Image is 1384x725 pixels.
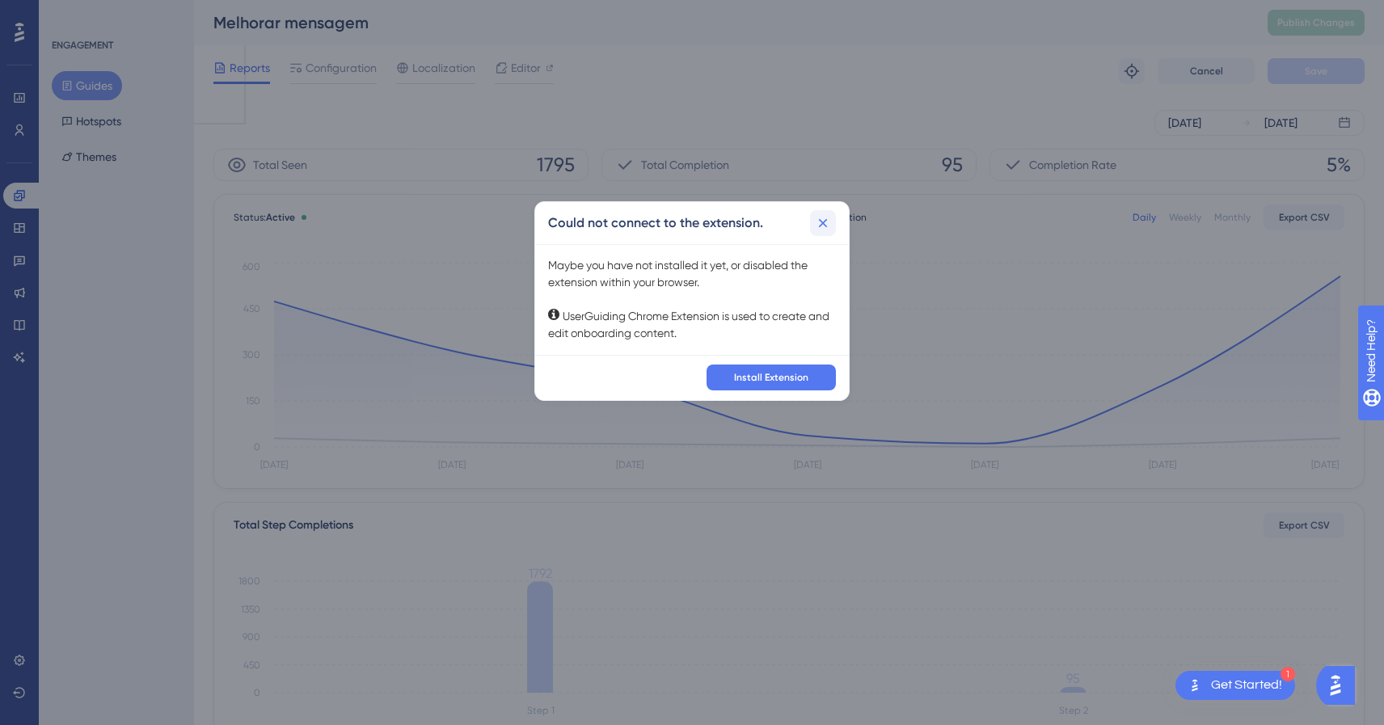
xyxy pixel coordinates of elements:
[734,371,808,384] span: Install Extension
[1175,671,1295,700] div: Open Get Started! checklist, remaining modules: 1
[1281,667,1295,681] div: 1
[548,213,763,233] h2: Could not connect to the extension.
[38,4,101,23] span: Need Help?
[548,257,836,342] div: Maybe you have not installed it yet, or disabled the extension within your browser. UserGuiding C...
[1211,677,1282,694] div: Get Started!
[1185,676,1205,695] img: launcher-image-alternative-text
[1316,661,1365,710] iframe: UserGuiding AI Assistant Launcher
